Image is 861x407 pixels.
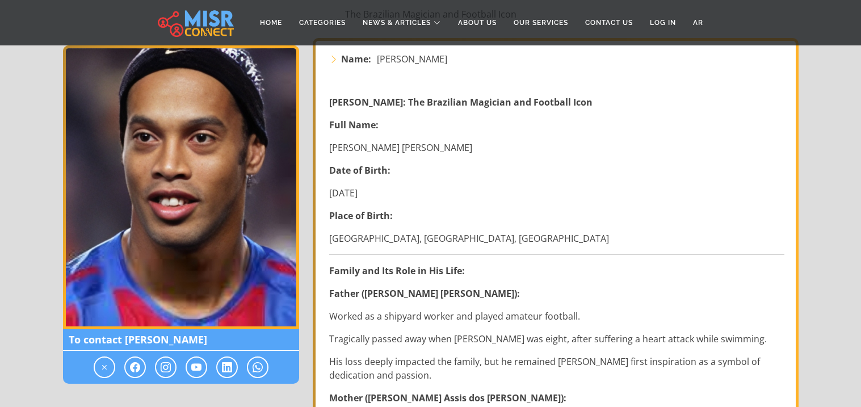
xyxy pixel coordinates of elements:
strong: Mother ([PERSON_NAME] Assis dos [PERSON_NAME]): [329,392,566,404]
a: About Us [450,12,505,33]
span: News & Articles [363,18,431,28]
a: Log in [641,12,684,33]
img: Ronaldinho [63,45,299,329]
p: [DATE] [329,186,784,200]
a: Our Services [505,12,577,33]
p: Worked as a shipyard worker and played amateur football. [329,309,784,323]
a: AR [684,12,712,33]
img: main.misr_connect [158,9,234,37]
p: His loss deeply impacted the family, but he remained [PERSON_NAME] first inspiration as a symbol ... [329,355,784,382]
p: [GEOGRAPHIC_DATA], [GEOGRAPHIC_DATA], [GEOGRAPHIC_DATA] [329,232,784,245]
a: News & Articles [354,12,450,33]
a: Categories [291,12,354,33]
p: Tragically passed away when [PERSON_NAME] was eight, after suffering a heart attack while swimming. [329,332,784,346]
strong: Name: [341,52,371,66]
a: Home [251,12,291,33]
span: [PERSON_NAME] [377,52,447,66]
a: Contact Us [577,12,641,33]
p: [PERSON_NAME] [PERSON_NAME] [329,141,784,154]
span: To contact [PERSON_NAME] [63,329,299,351]
strong: Father ([PERSON_NAME] [PERSON_NAME]): [329,287,520,300]
strong: Full Name: [329,119,379,131]
strong: Place of Birth: [329,209,393,222]
strong: [PERSON_NAME]: The Brazilian Magician and Football Icon [329,96,593,108]
strong: Date of Birth: [329,164,390,177]
strong: Family and Its Role in His Life: [329,265,465,277]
